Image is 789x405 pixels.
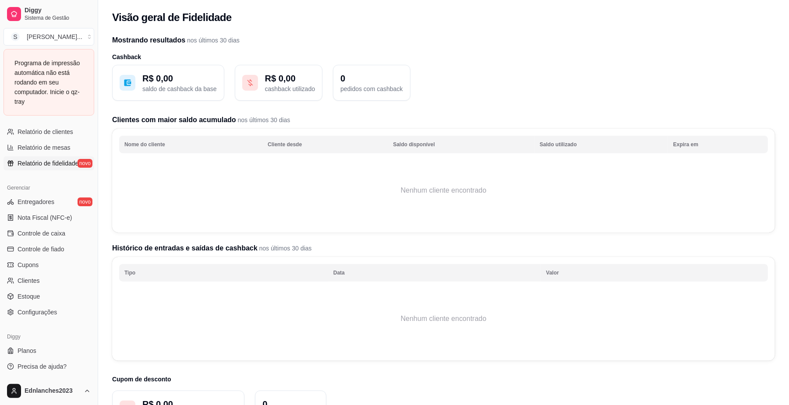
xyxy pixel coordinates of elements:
[4,125,94,139] a: Relatório de clientes
[119,136,262,153] th: Nome do cliente
[25,387,80,395] span: Ednlanches2023
[18,213,72,222] span: Nota Fiscal (NFC-e)
[112,115,775,125] h2: Clientes com maior saldo acumulado
[4,289,94,303] a: Estoque
[18,143,71,152] span: Relatório de mesas
[4,156,94,170] a: Relatório de fidelidadenovo
[18,159,78,168] span: Relatório de fidelidade
[112,375,775,384] h3: Cupom de desconto
[25,14,91,21] span: Sistema de Gestão
[668,136,768,153] th: Expira em
[18,276,40,285] span: Clientes
[4,181,94,195] div: Gerenciar
[328,264,541,282] th: Data
[25,7,91,14] span: Diggy
[119,155,768,225] td: Nenhum cliente encontrado
[18,245,64,254] span: Controle de fiado
[119,284,768,354] td: Nenhum cliente encontrado
[4,380,94,401] button: Ednlanches2023
[185,37,240,44] span: nos últimos 30 dias
[4,141,94,155] a: Relatório de mesas
[258,245,312,252] span: nos últimos 30 dias
[388,136,534,153] th: Saldo disponível
[112,243,775,254] h2: Histórico de entradas e saídas de cashback
[142,85,217,93] p: saldo de cashback da base
[18,229,65,238] span: Controle de caixa
[14,58,83,106] div: Programa de impressão automática não está rodando em seu computador. Inicie o qz-tray
[262,136,388,153] th: Cliente desde
[340,85,403,93] p: pedidos com cashback
[534,136,668,153] th: Saldo utilizado
[18,261,39,269] span: Cupons
[236,116,290,123] span: nos últimos 30 dias
[340,72,403,85] p: 0
[18,127,73,136] span: Relatório de clientes
[11,32,20,41] span: S
[4,274,94,288] a: Clientes
[4,226,94,240] a: Controle de caixa
[18,362,67,371] span: Precisa de ajuda?
[119,264,328,282] th: Tipo
[18,292,40,301] span: Estoque
[265,72,315,85] p: R$ 0,00
[4,359,94,373] a: Precisa de ajuda?
[4,4,94,25] a: DiggySistema de Gestão
[112,11,232,25] h2: Visão geral de Fidelidade
[18,346,36,355] span: Planos
[27,32,82,41] div: [PERSON_NAME] ...
[4,242,94,256] a: Controle de fiado
[112,53,775,61] h3: Cashback
[18,197,54,206] span: Entregadores
[265,85,315,93] p: cashback utilizado
[4,344,94,358] a: Planos
[4,28,94,46] button: Select a team
[4,195,94,209] a: Entregadoresnovo
[112,35,775,46] h2: Mostrando resultados
[4,330,94,344] div: Diggy
[18,308,57,317] span: Configurações
[142,72,217,85] p: R$ 0,00
[541,264,768,282] th: Valor
[4,305,94,319] a: Configurações
[4,258,94,272] a: Cupons
[235,65,322,101] button: R$ 0,00cashback utilizado
[4,211,94,225] a: Nota Fiscal (NFC-e)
